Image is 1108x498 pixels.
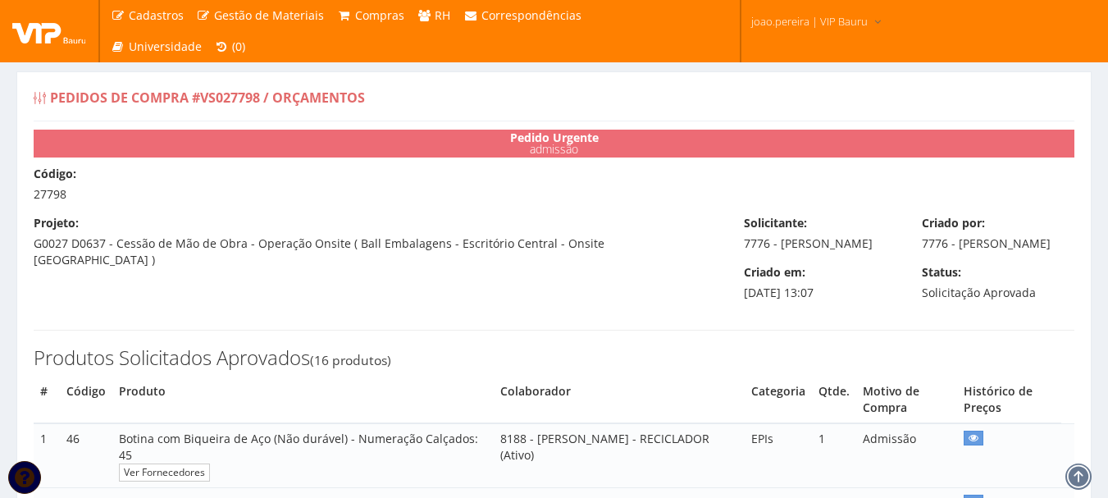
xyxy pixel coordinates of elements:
label: Status: [922,264,961,281]
span: Gestão de Materiais [214,7,324,23]
td: EPIs [745,423,812,487]
div: 27798 [21,166,1087,203]
td: 46 [60,423,112,487]
label: Criado por: [922,215,985,231]
small: (16 produtos) [310,351,391,369]
td: 8188 - [PERSON_NAME] - RECICLADOR (Ativo) [494,423,745,487]
label: Solicitante: [744,215,807,231]
div: admissão [34,130,1074,158]
label: Código: [34,166,76,182]
label: Criado em: [744,264,805,281]
span: (0) [232,39,245,54]
th: Código [60,377,112,423]
div: Solicitação Aprovada [910,264,1087,301]
th: Colaborador [494,377,745,423]
th: Produto [112,377,494,423]
span: Cadastros [129,7,184,23]
a: (0) [208,31,253,62]
td: Admissão [856,423,957,487]
th: # [34,377,60,423]
div: G0027 D0637 - Cessão de Mão de Obra - Operação Onsite ( Ball Embalagens - Escritório Central - On... [21,215,732,268]
a: Ver Fornecedores [119,464,210,481]
h3: Produtos Solicitados Aprovados [34,347,1074,368]
span: Pedidos de Compra #VS027798 / Orçamentos [50,89,365,107]
span: Correspondências [481,7,581,23]
th: Motivo de Compra [856,377,957,423]
span: Compras [355,7,404,23]
td: 1 [812,423,856,487]
span: Botina com Biqueira de Aço (Não durável) - Numeração Calçados: 45 [119,431,478,463]
a: Universidade [104,31,208,62]
span: Universidade [129,39,202,54]
th: Histórico de Preços [957,377,1061,423]
span: joao.pereira | VIP Bauru [751,13,868,30]
th: Quantidade [812,377,856,423]
div: [DATE] 13:07 [732,264,910,301]
label: Projeto: [34,215,79,231]
div: 7776 - [PERSON_NAME] [910,215,1087,252]
th: Categoria do Produto [745,377,812,423]
img: logo [12,19,86,43]
div: 7776 - [PERSON_NAME] [732,215,910,252]
strong: Pedido Urgente [510,130,599,145]
td: 1 [34,423,60,487]
span: RH [435,7,450,23]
